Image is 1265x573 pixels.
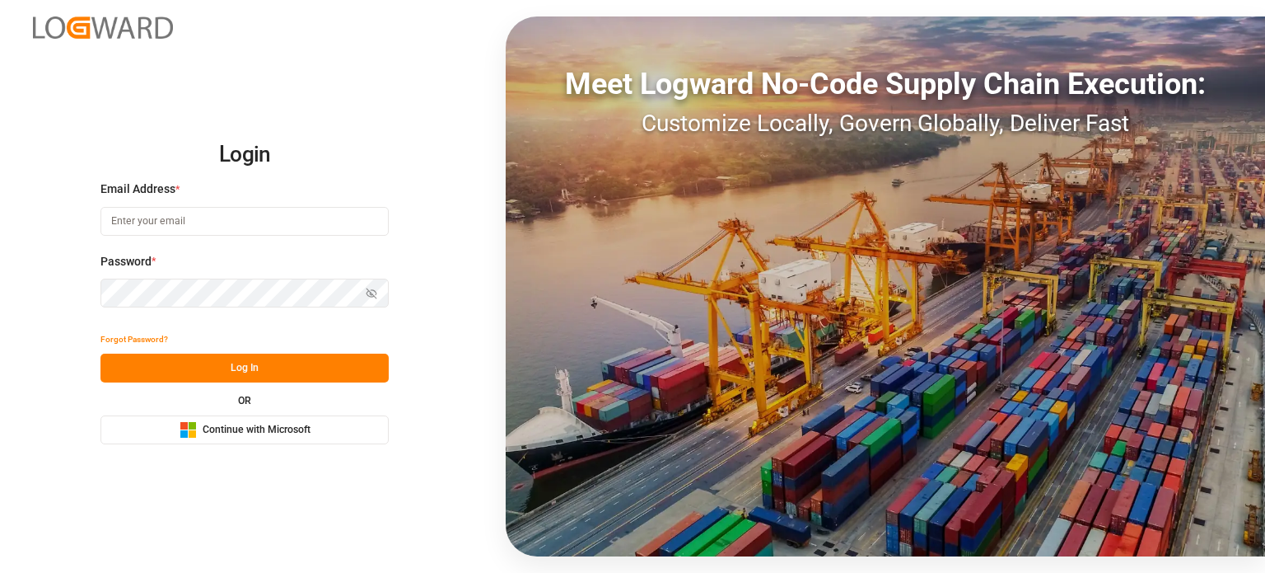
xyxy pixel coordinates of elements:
[100,207,389,236] input: Enter your email
[100,354,389,383] button: Log In
[238,396,251,406] small: OR
[100,129,389,181] h2: Login
[506,106,1265,141] div: Customize Locally, Govern Globally, Deliver Fast
[100,253,152,270] span: Password
[33,16,173,39] img: Logward_new_orange.png
[203,423,310,438] span: Continue with Microsoft
[506,62,1265,106] div: Meet Logward No-Code Supply Chain Execution:
[100,325,168,354] button: Forgot Password?
[100,416,389,444] button: Continue with Microsoft
[100,181,175,198] span: Email Address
